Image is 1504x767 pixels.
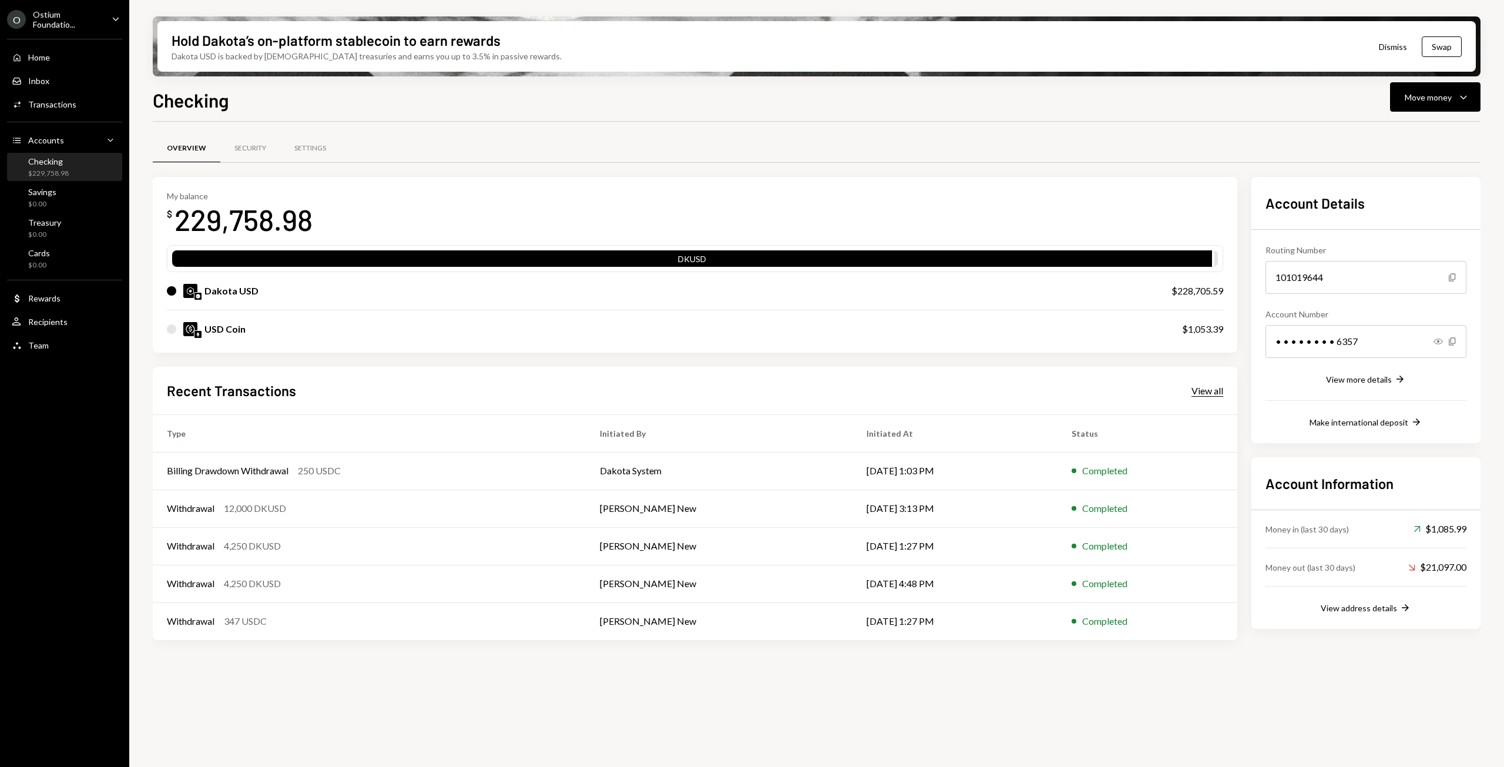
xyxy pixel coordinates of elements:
div: DKUSD [172,253,1212,269]
div: Checking [28,156,69,166]
td: [DATE] 4:48 PM [852,565,1057,602]
a: Checking$229,758.98 [7,153,122,181]
div: • • • • • • • • 6357 [1265,325,1466,358]
div: My balance [167,191,313,201]
td: Dakota System [586,452,852,490]
th: Type [153,414,586,452]
div: Transactions [28,99,76,109]
div: View all [1191,385,1223,397]
div: View more details [1326,374,1392,384]
div: Security [234,143,266,153]
div: Completed [1082,614,1127,628]
div: Inbox [28,76,49,86]
div: O [7,10,26,29]
div: Make international deposit [1310,417,1408,427]
div: Routing Number [1265,244,1466,256]
a: Home [7,46,122,68]
div: $0.00 [28,199,56,209]
div: Withdrawal [167,577,214,591]
h2: Account Details [1265,193,1466,213]
a: Settings [280,133,340,163]
div: Settings [294,143,326,153]
div: $1,085.99 [1414,522,1466,536]
a: Transactions [7,93,122,115]
div: Withdrawal [167,614,214,628]
img: USDC [183,322,197,336]
div: $0.00 [28,230,61,240]
div: 229,758.98 [174,201,313,238]
div: Treasury [28,217,61,227]
h1: Checking [153,88,229,112]
div: Overview [167,143,206,153]
a: Accounts [7,129,122,150]
th: Status [1057,414,1237,452]
a: Recipients [7,311,122,332]
div: Withdrawal [167,501,214,515]
div: 250 USDC [298,464,341,478]
button: Dismiss [1364,33,1422,61]
div: 4,250 DKUSD [224,577,281,591]
div: Dakota USD [204,284,258,298]
a: Rewards [7,287,122,309]
td: [DATE] 3:13 PM [852,490,1057,527]
img: DKUSD [183,284,197,298]
div: $229,758.98 [28,169,69,179]
div: Savings [28,187,56,197]
div: Cards [28,248,50,258]
button: View more details [1326,373,1406,386]
div: Move money [1405,91,1452,103]
div: Accounts [28,135,64,145]
td: [PERSON_NAME] New [586,527,852,565]
div: $0.00 [28,260,50,270]
div: USD Coin [204,322,246,336]
div: Withdrawal [167,539,214,553]
button: Make international deposit [1310,416,1422,429]
td: [DATE] 1:03 PM [852,452,1057,490]
a: Treasury$0.00 [7,214,122,242]
h2: Recent Transactions [167,381,296,400]
td: [PERSON_NAME] New [586,602,852,640]
a: Overview [153,133,220,163]
div: Ostium Foundatio... [33,9,102,29]
div: Dakota USD is backed by [DEMOGRAPHIC_DATA] treasuries and earns you up to 3.5% in passive rewards. [172,50,562,62]
a: Team [7,334,122,356]
a: Cards$0.00 [7,244,122,273]
div: Team [28,340,49,350]
td: [PERSON_NAME] New [586,565,852,602]
div: 101019644 [1265,261,1466,294]
img: base-mainnet [194,293,202,300]
button: View address details [1321,602,1411,615]
div: Recipients [28,317,68,327]
div: 4,250 DKUSD [224,539,281,553]
div: Completed [1082,464,1127,478]
div: Hold Dakota’s on-platform stablecoin to earn rewards [172,31,501,50]
th: Initiated At [852,414,1057,452]
th: Initiated By [586,414,852,452]
a: Savings$0.00 [7,183,122,212]
div: View address details [1321,603,1397,613]
div: $21,097.00 [1408,560,1466,574]
div: Home [28,52,50,62]
div: Rewards [28,293,61,303]
img: ethereum-mainnet [194,331,202,338]
h2: Account Information [1265,474,1466,493]
a: Security [220,133,280,163]
div: Completed [1082,501,1127,515]
div: Money out (last 30 days) [1265,561,1355,574]
div: 347 USDC [224,614,267,628]
div: Account Number [1265,308,1466,320]
a: Inbox [7,70,122,91]
div: Billing Drawdown Withdrawal [167,464,288,478]
div: $228,705.59 [1171,284,1223,298]
div: $1,053.39 [1182,322,1223,336]
td: [DATE] 1:27 PM [852,602,1057,640]
button: Swap [1422,36,1462,57]
div: Money in (last 30 days) [1265,523,1349,535]
button: Move money [1390,82,1480,112]
div: 12,000 DKUSD [224,501,286,515]
td: [DATE] 1:27 PM [852,527,1057,565]
div: Completed [1082,539,1127,553]
td: [PERSON_NAME] New [586,490,852,527]
a: View all [1191,384,1223,397]
div: Completed [1082,577,1127,591]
